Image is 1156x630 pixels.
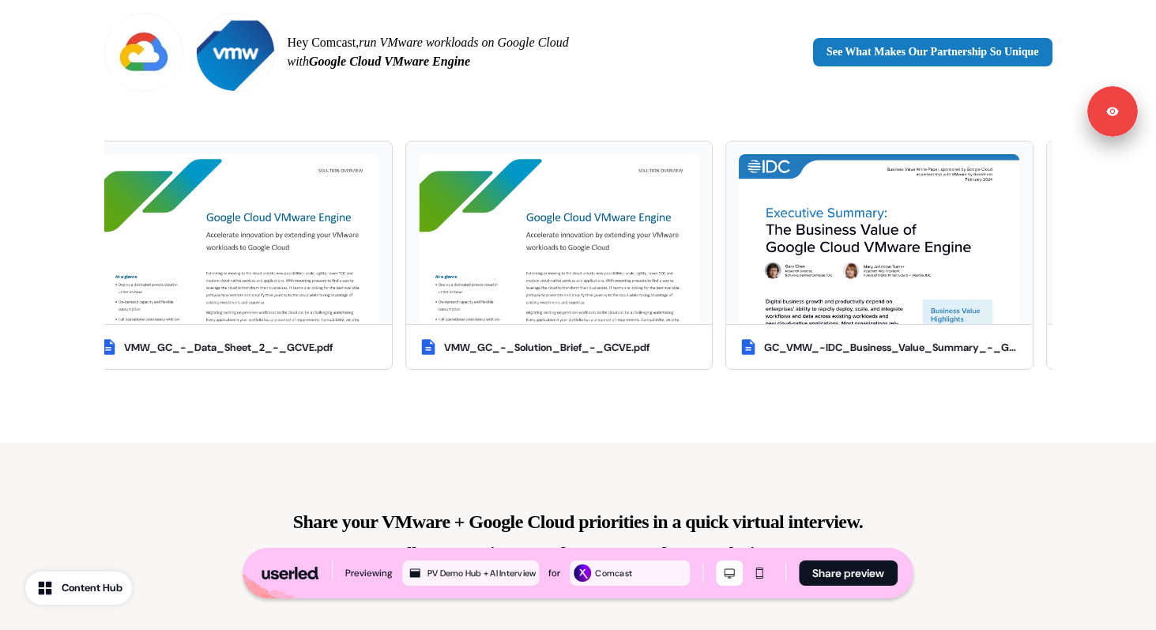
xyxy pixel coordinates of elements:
[25,572,132,605] button: Content Hub
[444,340,650,356] div: VMW_GC_-_Solution_Brief_-_GCVE.pdf
[124,340,333,356] div: VMW_GC_-_Data_Sheet_2_-_GCVE.pdf
[288,33,572,71] p: Hey Comcast,
[548,565,560,581] div: for
[799,560,898,586] button: Share preview
[293,506,863,601] p: We’ll use your input to shape more relevant solutions —and thank you with a $25 gift card.
[405,141,713,371] button: VMW_GC_-_Solution_Brief_-_GCVE.pdfVMW_GC_-_Solution_Brief_-_GCVE.pdf
[725,141,1033,371] button: GC_VMW_-IDC_Business_Value_Summary_-_GCVE.pdfGC_VMW_-IDC_Business_Value_Summary_-_GCVE.pdf
[288,36,569,68] em: run VMware workloads on Google Cloud with
[813,38,1052,66] a: See What Makes Our Partnership So Unique
[62,580,122,596] div: Content Hub
[99,154,379,325] img: VMW_GC_-_Data_Sheet_2_-_GCVE.pdf
[309,55,470,68] em: Google Cloud VMware Engine
[293,511,863,532] strong: Share your VMware + Google Cloud priorities in a quick virtual interview.
[345,565,393,581] div: Previewing
[595,566,687,580] div: Comcast
[716,560,743,586] button: Desktop mode
[427,566,537,580] div: PV Demo Hub + AI Interview
[739,154,1019,325] img: GC_VMW_-IDC_Business_Value_Summary_-_GCVE.pdf
[764,340,1019,356] div: GC_VMW_-IDC_Business_Value_Summary_-_GCVE.pdf
[419,154,699,325] img: VMW_GC_-_Solution_Brief_-_GCVE.pdf
[746,560,773,586] button: Mobile mode
[85,141,393,371] button: VMW_GC_-_Data_Sheet_2_-_GCVE.pdfVMW_GC_-_Data_Sheet_2_-_GCVE.pdf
